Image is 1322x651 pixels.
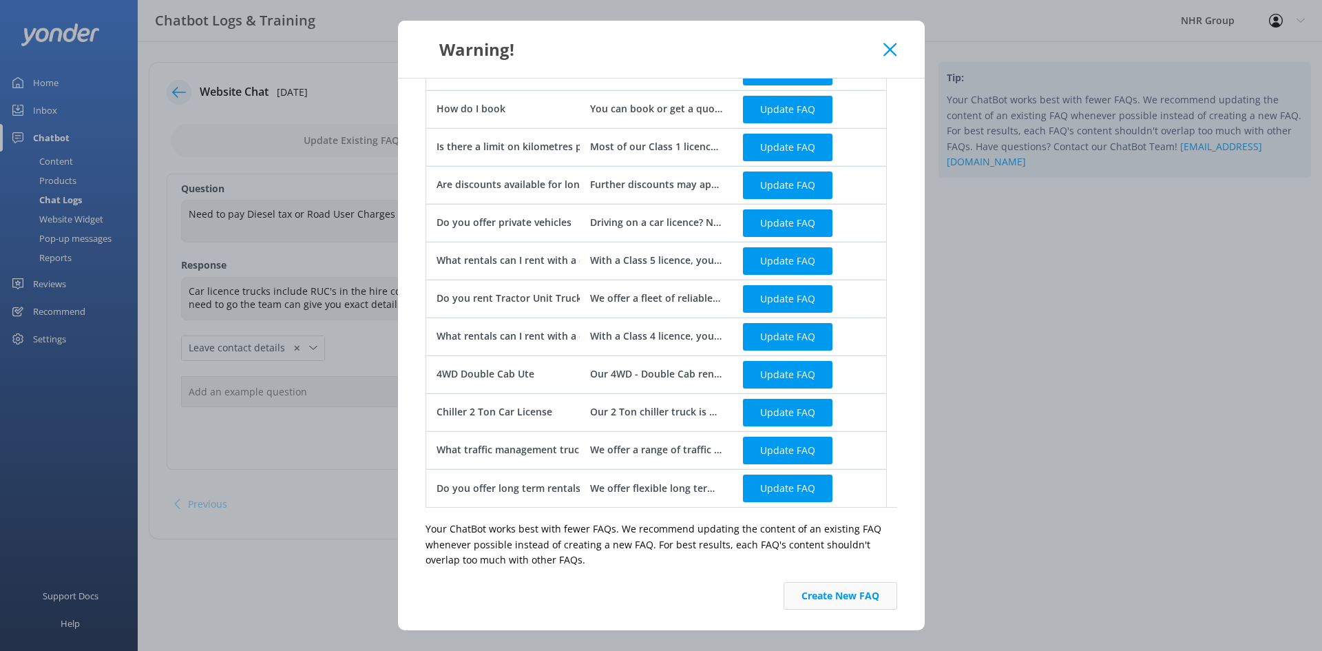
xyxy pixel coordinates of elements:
[589,178,722,193] div: Further discounts may apply for hires of 7 days or more. The exact discount will depend on the le...
[589,443,722,458] div: We offer a range of traffic management trucks including a Level 1 Arrowboard truck (Class 1 licen...
[437,405,552,420] div: Chiller 2 Ton Car License
[426,393,887,431] div: row
[426,204,887,242] div: row
[743,399,832,426] button: Update FAQ
[437,481,580,496] div: Do you offer long term rentals
[426,90,887,128] div: row
[589,216,722,231] div: Driving on a car licence? Need an automatic? First time driving a truck? Our friendly staff will ...
[437,329,695,344] div: What rentals can I rent with a class four drivers licence
[743,323,832,351] button: Update FAQ
[589,102,722,117] div: You can book or get a quote online at [URL][DOMAIN_NAME] Alternatively, give our friendly team a ...
[743,209,832,237] button: Update FAQ
[589,254,722,269] div: With a Class 5 licence, you can rent tractor units for heavy haulage or towing trailers. These ar...
[426,242,887,280] div: row
[426,318,887,355] div: row
[437,178,625,193] div: Are discounts available for longer hires?
[426,355,887,393] div: row
[743,96,832,123] button: Update FAQ
[426,38,884,61] div: Warning!
[743,134,832,161] button: Update FAQ
[426,128,887,166] div: row
[743,361,832,389] button: Update FAQ
[426,469,887,507] div: row
[589,405,722,420] div: Our 2 Ton chiller truck is perfect for transporting chilled goods like bread, milk, or other non-...
[589,481,722,496] div: We offer flexible long term rental packages from 3 to 24 months, tailored to your needs. All serv...
[589,329,722,344] div: With a Class 4 licence, you can rent the largest vehicles in the fleet, including 10 Ton 60m³ tai...
[437,102,505,117] div: How do I book
[426,280,887,318] div: row
[743,285,832,313] button: Update FAQ
[784,582,897,610] button: Create New FAQ
[437,140,611,155] div: Is there a limit on kilometres per day
[437,367,534,382] div: 4WD Double Cab Ute
[437,291,587,307] div: Do you rent Tractor Unit Trucks
[743,437,832,464] button: Update FAQ
[589,140,722,155] div: Most of our Class 1 licence rentals come with unlimited kilometres, but this can depend on your b...
[437,443,650,458] div: What traffic management trucks do you have
[883,43,896,56] button: Close
[743,475,832,502] button: Update FAQ
[426,521,897,568] p: Your ChatBot works best with fewer FAQs. We recommend updating the content of an existing FAQ whe...
[743,247,832,275] button: Update FAQ
[426,431,887,469] div: row
[743,172,832,199] button: Update FAQ
[437,254,691,269] div: What rentals can I rent with a class five drivers licence
[589,367,722,382] div: Our 4WD - Double Cab rental is a versatile Ute with seating for 5, a tow bar, and your choice of ...
[437,216,571,231] div: Do you offer private vehicles
[589,291,722,307] div: We offer a fleet of reliable tractor unit trucks to tow our trailers and other heavy-duty setups....
[426,166,887,204] div: row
